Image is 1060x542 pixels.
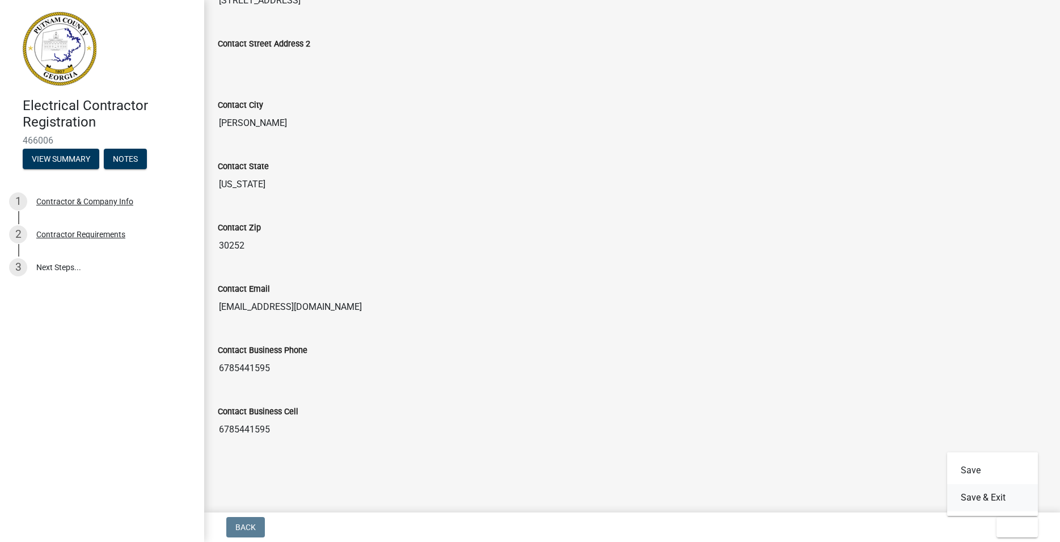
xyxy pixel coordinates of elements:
div: Contractor & Company Info [36,198,133,205]
span: Back [235,523,256,532]
div: Exit [947,452,1038,516]
div: Contractor Requirements [36,230,125,238]
label: Contact Zip [218,224,261,232]
img: Putnam County, Georgia [23,12,96,86]
label: Contact Business Phone [218,347,307,355]
div: 3 [9,258,27,276]
wm-modal-confirm: Notes [104,155,147,164]
button: View Summary [23,149,99,169]
button: Exit [996,517,1038,537]
h4: Electrical Contractor Registration [23,98,195,131]
span: Exit [1006,523,1022,532]
div: 2 [9,225,27,243]
div: 1 [9,192,27,211]
label: Contact City [218,102,263,110]
button: Save & Exit [947,484,1038,511]
button: Notes [104,149,147,169]
wm-modal-confirm: Summary [23,155,99,164]
button: Save [947,457,1038,484]
label: Contact Business Cell [218,408,298,416]
label: Contact Street Address 2 [218,40,310,48]
button: Back [226,517,265,537]
label: Contact Email [218,285,270,293]
span: 466006 [23,135,181,146]
label: Contact State [218,163,269,171]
